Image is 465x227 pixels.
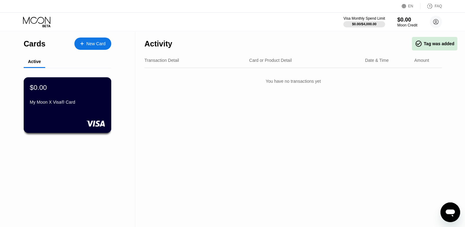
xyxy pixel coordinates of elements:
div: $0.00 / $4,000.00 [352,22,376,26]
div: $0.00 [397,17,417,23]
div: Active [28,59,41,64]
div: EN [408,4,413,8]
div: Moon Credit [397,23,417,27]
span:  [415,40,422,47]
div: Activity [144,39,172,48]
div: Visa Monthly Spend Limit$0.00/$4,000.00 [343,16,385,27]
div: My Moon X Visa® Card [30,100,105,105]
iframe: Button to launch messaging window [440,202,460,222]
div: New Card [86,41,105,46]
div: Cards [24,39,45,48]
div: Date & Time [365,58,388,63]
div: $0.00Moon Credit [397,17,417,27]
div: You have no transactions yet [144,73,442,90]
div: FAQ [435,4,442,8]
div: Visa Monthly Spend Limit [343,16,385,21]
div: EN [402,3,420,9]
div: Card or Product Detail [249,58,292,63]
div: $0.00My Moon X Visa® Card [24,78,111,133]
div: Transaction Detail [144,58,179,63]
div: New Card [74,38,111,50]
div: $0.00 [30,83,47,91]
div: Tag was added [415,40,454,47]
div: FAQ [420,3,442,9]
div: Amount [414,58,429,63]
